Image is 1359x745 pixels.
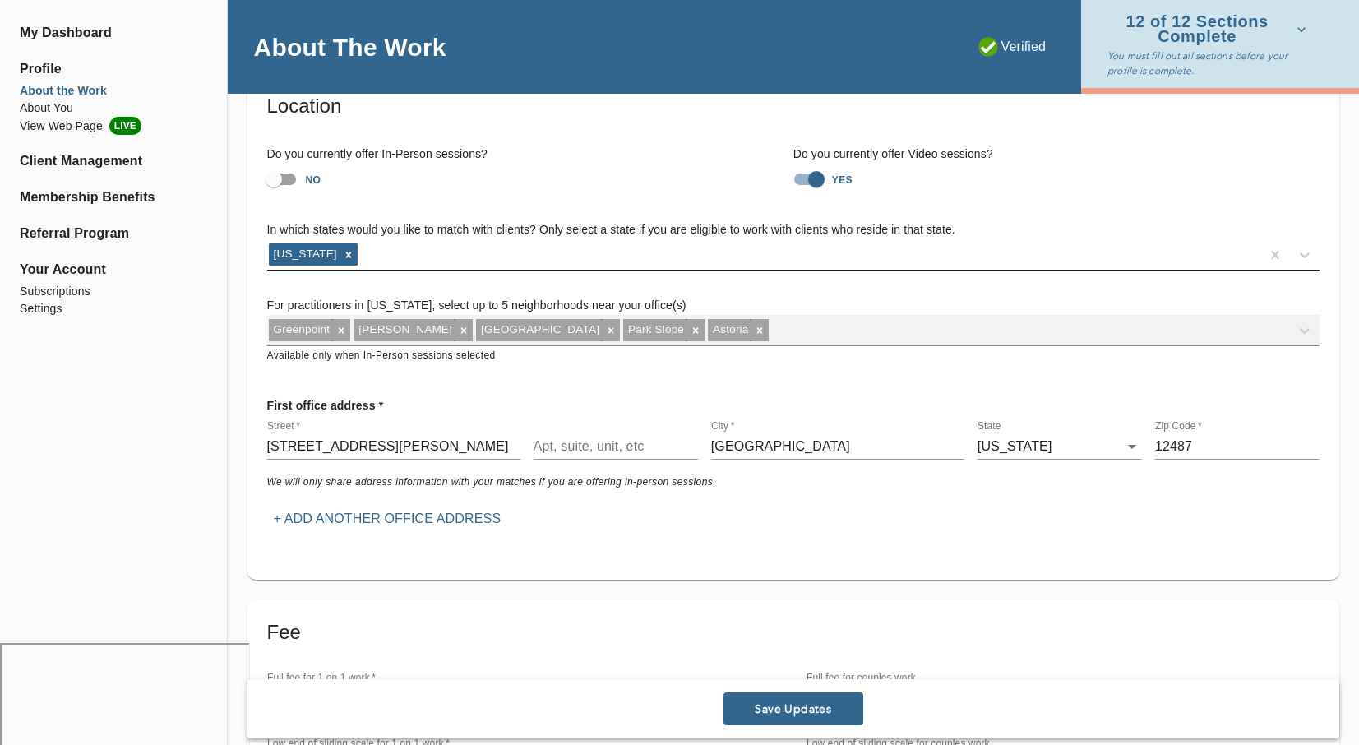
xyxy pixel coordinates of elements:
h6: For practitioners in [US_STATE], select up to 5 neighborhoods near your office(s) [267,297,1320,315]
a: Client Management [20,151,207,171]
h6: Do you currently offer In-Person sessions? [267,146,793,164]
a: Settings [20,300,207,317]
h4: About The Work [254,32,446,62]
button: + Add another office address [267,504,508,534]
a: Referral Program [20,224,207,243]
h5: Fee [267,619,1320,646]
label: Full fee for 1 on 1 work [267,673,376,683]
li: View Web Page [20,117,207,135]
a: About the Work [20,82,207,99]
p: + Add another office address [274,509,502,529]
label: Zip Code [1155,422,1202,432]
span: Available only when In-Person sessions selected [267,349,496,361]
a: View Web PageLIVE [20,117,207,135]
p: First office address * [267,391,384,420]
div: [US_STATE] [978,433,1142,460]
a: Membership Benefits [20,187,207,207]
div: [US_STATE] [269,243,340,265]
label: State [978,422,1001,432]
label: Full fee for couples work [807,673,916,683]
label: Street [267,422,300,432]
a: My Dashboard [20,23,207,43]
span: Profile [20,59,207,79]
label: City [711,422,734,432]
a: Subscriptions [20,283,207,300]
a: About You [20,99,207,117]
button: 12 of 12 Sections Complete [1107,10,1313,49]
h6: Do you currently offer Video sessions? [793,146,1320,164]
span: LIVE [109,117,141,135]
i: We will only share address information with your matches if you are offering in-person sessions. [267,476,716,488]
span: Save Updates [730,701,857,717]
p: Verified [978,37,1047,57]
strong: YES [832,174,853,186]
h6: In which states would you like to match with clients? Only select a state if you are eligible to ... [267,221,1320,239]
p: You must fill out all sections before your profile is complete. [1107,49,1313,78]
strong: NO [306,174,321,186]
span: 12 of 12 Sections Complete [1107,15,1306,44]
h5: Location [267,93,1320,119]
button: Save Updates [723,692,863,725]
span: Your Account [20,260,207,280]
